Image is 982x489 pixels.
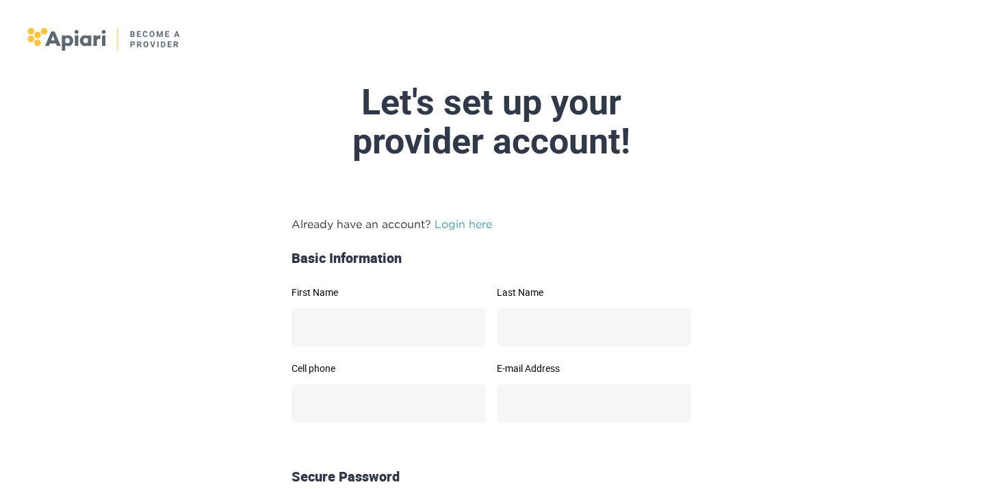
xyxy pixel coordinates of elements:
[168,83,814,161] div: Let's set up your provider account!
[497,364,691,373] label: E-mail Address
[286,467,697,487] div: Secure Password
[292,216,691,232] p: Already have an account?
[27,27,181,51] img: logo
[497,288,691,297] label: Last Name
[286,249,697,268] div: Basic Information
[292,288,486,297] label: First Name
[435,218,492,230] a: Login here
[292,364,486,373] label: Cell phone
